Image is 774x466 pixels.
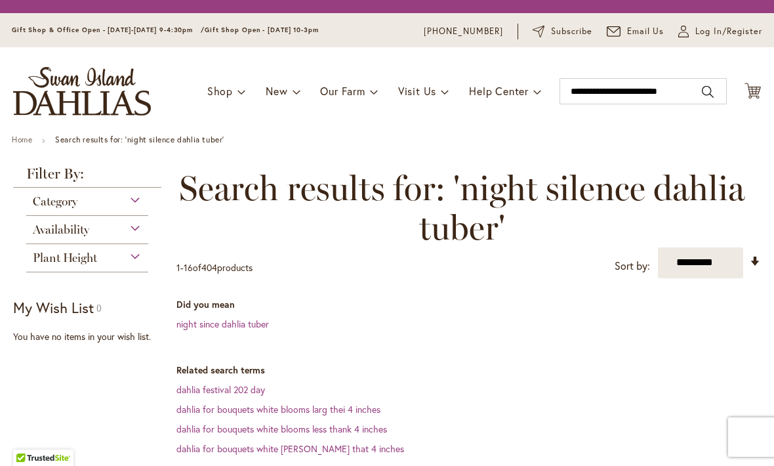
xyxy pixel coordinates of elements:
[184,261,193,274] span: 16
[176,403,380,415] a: dahlia for bouquets white blooms larg thei 4 inches
[678,25,762,38] a: Log In/Register
[176,261,180,274] span: 1
[205,26,319,34] span: Gift Shop Open - [DATE] 10-3pm
[176,298,761,311] dt: Did you mean
[320,84,365,98] span: Our Farm
[33,251,97,265] span: Plant Height
[551,25,592,38] span: Subscribe
[176,318,269,330] a: night since dahlia tuber
[615,254,650,278] label: Sort by:
[424,25,503,38] a: [PHONE_NUMBER]
[33,222,89,237] span: Availability
[33,194,77,209] span: Category
[12,135,32,144] a: Home
[533,25,592,38] a: Subscribe
[176,423,387,435] a: dahlia for bouquets white blooms less thank 4 inches
[176,364,761,377] dt: Related search terms
[10,419,47,456] iframe: Launch Accessibility Center
[469,84,529,98] span: Help Center
[207,84,233,98] span: Shop
[13,167,161,188] strong: Filter By:
[176,169,748,247] span: Search results for: 'night silence dahlia tuber'
[627,25,664,38] span: Email Us
[12,26,205,34] span: Gift Shop & Office Open - [DATE]-[DATE] 9-4:30pm /
[266,84,287,98] span: New
[398,84,436,98] span: Visit Us
[702,81,714,102] button: Search
[176,257,253,278] p: - of products
[13,298,94,317] strong: My Wish List
[176,383,265,396] a: dahlia festival 202 day
[13,67,151,116] a: store logo
[695,25,762,38] span: Log In/Register
[55,135,224,144] strong: Search results for: 'night silence dahlia tuber'
[201,261,217,274] span: 404
[607,25,664,38] a: Email Us
[176,442,404,455] a: dahlia for bouquets white [PERSON_NAME] that 4 inches
[13,330,169,343] div: You have no items in your wish list.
